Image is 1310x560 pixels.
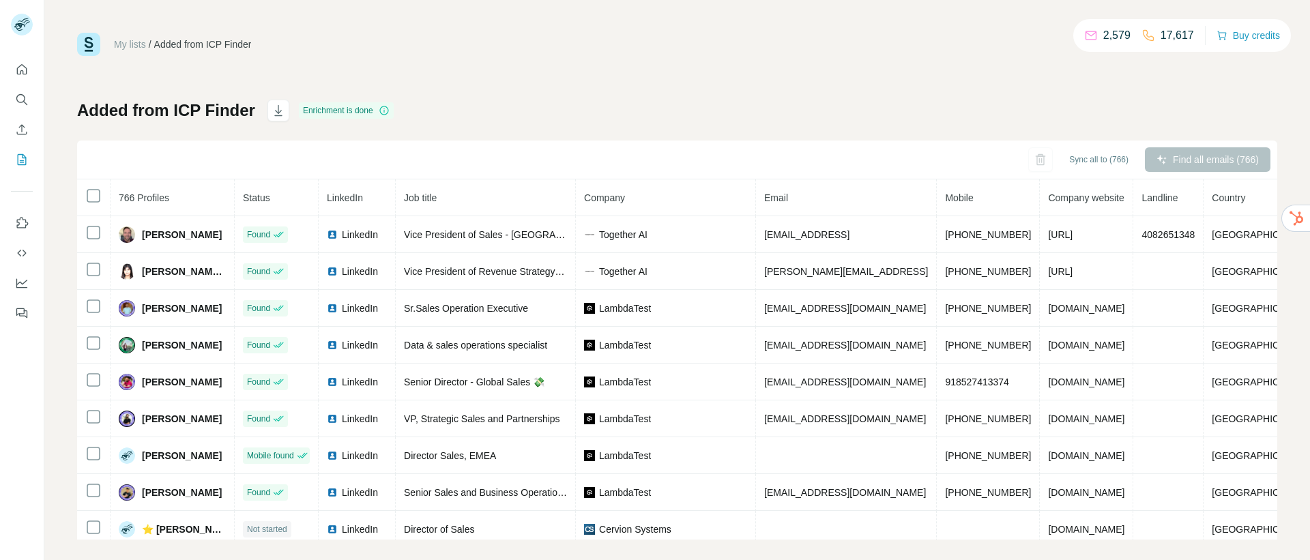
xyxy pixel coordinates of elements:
[142,375,222,389] span: [PERSON_NAME]
[247,376,270,388] span: Found
[247,413,270,425] span: Found
[119,411,135,427] img: Avatar
[1048,229,1073,240] span: [URL]
[584,413,595,424] img: company-logo
[342,522,378,536] span: LinkedIn
[945,229,1031,240] span: [PHONE_NUMBER]
[404,450,496,461] span: Director Sales, EMEA
[1048,524,1124,535] span: [DOMAIN_NAME]
[1103,27,1131,44] p: 2,579
[599,265,647,278] span: Together AI
[327,413,338,424] img: LinkedIn logo
[247,523,287,535] span: Not started
[945,377,1008,387] span: 918527413374
[327,450,338,461] img: LinkedIn logo
[299,102,394,119] div: Enrichment is done
[599,301,651,315] span: LambdaTest
[404,524,474,535] span: Director of Sales
[1048,192,1124,203] span: Company website
[247,339,270,351] span: Found
[1048,266,1073,277] span: [URL]
[327,487,338,498] img: LinkedIn logo
[247,229,270,241] span: Found
[404,192,437,203] span: Job title
[342,301,378,315] span: LinkedIn
[342,265,378,278] span: LinkedIn
[77,33,100,56] img: Surfe Logo
[1212,192,1245,203] span: Country
[142,449,222,462] span: [PERSON_NAME]
[404,377,544,387] span: Senior Director - Global Sales 💸
[764,377,926,387] span: [EMAIL_ADDRESS][DOMAIN_NAME]
[404,303,528,314] span: Sr.Sales Operation Executive
[114,39,146,50] a: My lists
[11,117,33,142] button: Enrich CSV
[764,413,926,424] span: [EMAIL_ADDRESS][DOMAIN_NAME]
[584,377,595,387] img: company-logo
[1048,487,1124,498] span: [DOMAIN_NAME]
[11,147,33,172] button: My lists
[404,266,731,277] span: Vice President of Revenue Strategy & Operations Sales Development Pricing
[404,413,560,424] span: VP, Strategic Sales and Partnerships
[599,522,671,536] span: Cervion Systems
[584,450,595,461] img: company-logo
[599,338,651,352] span: LambdaTest
[945,413,1031,424] span: [PHONE_NUMBER]
[1069,153,1129,166] span: Sync all to (766)
[119,263,135,280] img: Avatar
[599,228,647,241] span: Together AI
[599,375,651,389] span: LambdaTest
[584,340,595,351] img: company-logo
[119,192,169,203] span: 766 Profiles
[599,486,651,499] span: LambdaTest
[764,340,926,351] span: [EMAIL_ADDRESS][DOMAIN_NAME]
[342,338,378,352] span: LinkedIn
[584,229,595,240] img: company-logo
[142,338,222,352] span: [PERSON_NAME]
[11,301,33,325] button: Feedback
[764,266,928,277] span: [PERSON_NAME][EMAIL_ADDRESS]
[584,266,595,277] img: company-logo
[1060,149,1138,170] button: Sync all to (766)
[584,192,625,203] span: Company
[342,449,378,462] span: LinkedIn
[1048,340,1124,351] span: [DOMAIN_NAME]
[247,302,270,314] span: Found
[342,412,378,426] span: LinkedIn
[599,449,651,462] span: LambdaTest
[247,486,270,499] span: Found
[584,487,595,498] img: company-logo
[764,229,849,240] span: [EMAIL_ADDRESS]
[945,340,1031,351] span: [PHONE_NUMBER]
[327,524,338,535] img: LinkedIn logo
[1048,450,1124,461] span: [DOMAIN_NAME]
[1141,229,1195,240] span: 4082651348
[77,100,255,121] h1: Added from ICP Finder
[11,87,33,112] button: Search
[342,486,378,499] span: LinkedIn
[119,521,135,537] img: Avatar
[1048,377,1124,387] span: [DOMAIN_NAME]
[119,300,135,316] img: Avatar
[1141,192,1178,203] span: Landline
[247,265,270,278] span: Found
[11,57,33,82] button: Quick start
[1217,26,1280,45] button: Buy credits
[342,228,378,241] span: LinkedIn
[149,38,151,51] li: /
[119,484,135,501] img: Avatar
[584,303,595,314] img: company-logo
[327,303,338,314] img: LinkedIn logo
[11,241,33,265] button: Use Surfe API
[945,192,973,203] span: Mobile
[599,412,651,426] span: LambdaTest
[11,271,33,295] button: Dashboard
[327,266,338,277] img: LinkedIn logo
[243,192,270,203] span: Status
[1048,413,1124,424] span: [DOMAIN_NAME]
[142,412,222,426] span: [PERSON_NAME]
[142,486,222,499] span: [PERSON_NAME]
[11,211,33,235] button: Use Surfe on LinkedIn
[327,377,338,387] img: LinkedIn logo
[945,450,1031,461] span: [PHONE_NUMBER]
